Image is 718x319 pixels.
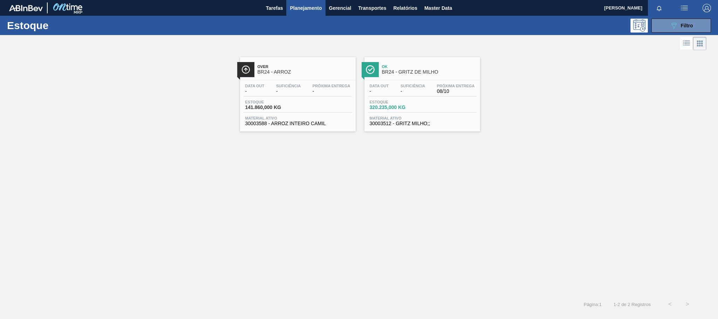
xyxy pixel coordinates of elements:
img: TNhmsLtSVTkK8tSr43FrP2fwEKptu5GPRR3wAAAABJRU5ErkJggg== [9,5,43,11]
span: - [313,89,350,94]
img: Ícone [366,65,375,74]
h1: Estoque [7,21,113,29]
button: < [661,296,679,313]
span: Over [258,65,352,69]
span: Página : 1 [584,302,602,307]
span: - [276,89,301,94]
img: userActions [680,4,689,12]
button: > [679,296,696,313]
span: Gerencial [329,4,351,12]
span: Estoque [245,100,294,104]
span: BR24 - ARROZ [258,69,352,75]
span: Ok [382,65,477,69]
span: Tarefas [266,4,283,12]
span: Master Data [424,4,452,12]
button: Filtro [651,19,711,33]
span: 320.235,000 KG [370,105,419,110]
div: Pogramando: nenhum usuário selecionado [630,19,648,33]
span: Data out [245,84,265,88]
div: Visão em Cards [693,37,706,50]
span: Relatórios [393,4,417,12]
span: 30003512 - GRITZ MILHO;; [370,121,475,126]
span: - [245,89,265,94]
span: Material ativo [370,116,475,120]
span: - [401,89,425,94]
a: ÍconeOverBR24 - ARROZData out-Suficiência-Próxima Entrega-Estoque141.860,000 KGMaterial ativo3000... [235,52,359,131]
span: Suficiência [276,84,301,88]
span: Filtro [681,23,693,28]
span: - [370,89,389,94]
span: Próxima Entrega [313,84,350,88]
span: 1 - 2 de 2 Registros [612,302,651,307]
img: Ícone [241,65,250,74]
button: Notificações [648,3,670,13]
span: Suficiência [401,84,425,88]
span: 141.860,000 KG [245,105,294,110]
span: Planejamento [290,4,322,12]
div: Visão em Lista [680,37,693,50]
span: 08/10 [437,89,475,94]
span: Material ativo [245,116,350,120]
span: Transportes [358,4,386,12]
span: Data out [370,84,389,88]
span: 30003588 - ARROZ INTEIRO CAMIL [245,121,350,126]
a: ÍconeOkBR24 - GRITZ DE MILHOData out-Suficiência-Próxima Entrega08/10Estoque320.235,000 KGMateria... [359,52,484,131]
span: BR24 - GRITZ DE MILHO [382,69,477,75]
img: Logout [703,4,711,12]
span: Próxima Entrega [437,84,475,88]
span: Estoque [370,100,419,104]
